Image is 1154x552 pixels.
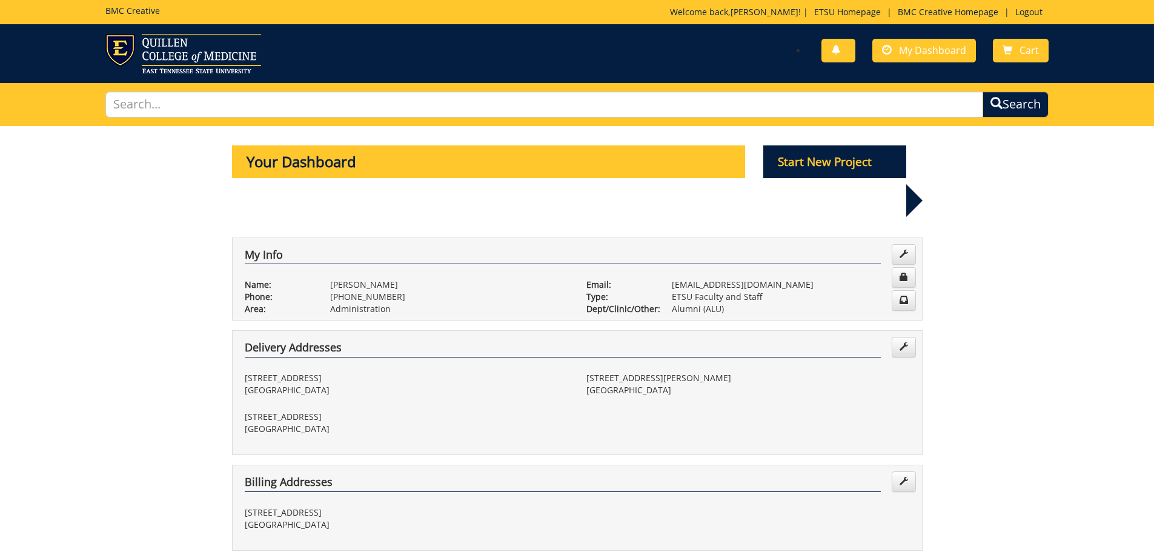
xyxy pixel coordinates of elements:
[245,507,568,519] p: [STREET_ADDRESS]
[808,6,887,18] a: ETSU Homepage
[330,291,568,303] p: [PHONE_NUMBER]
[105,6,160,15] h5: BMC Creative
[586,372,910,384] p: [STREET_ADDRESS][PERSON_NAME]
[245,519,568,531] p: [GEOGRAPHIC_DATA]
[232,145,746,178] p: Your Dashboard
[245,303,312,315] p: Area:
[672,291,910,303] p: ETSU Faculty and Staff
[586,279,654,291] p: Email:
[899,44,966,57] span: My Dashboard
[245,476,881,492] h4: Billing Addresses
[245,423,568,435] p: [GEOGRAPHIC_DATA]
[892,290,916,311] a: Change Communication Preferences
[245,291,312,303] p: Phone:
[672,279,910,291] p: [EMAIL_ADDRESS][DOMAIN_NAME]
[763,145,906,178] p: Start New Project
[245,372,568,384] p: [STREET_ADDRESS]
[892,337,916,357] a: Edit Addresses
[1009,6,1049,18] a: Logout
[105,91,984,118] input: Search...
[1020,44,1039,57] span: Cart
[731,6,798,18] a: [PERSON_NAME]
[892,267,916,288] a: Change Password
[586,291,654,303] p: Type:
[586,384,910,396] p: [GEOGRAPHIC_DATA]
[245,411,568,423] p: [STREET_ADDRESS]
[983,91,1049,118] button: Search
[670,6,1049,18] p: Welcome back, ! | | |
[245,249,881,265] h4: My Info
[245,384,568,396] p: [GEOGRAPHIC_DATA]
[330,279,568,291] p: [PERSON_NAME]
[245,279,312,291] p: Name:
[993,39,1049,62] a: Cart
[763,157,906,168] a: Start New Project
[586,303,654,315] p: Dept/Clinic/Other:
[872,39,976,62] a: My Dashboard
[330,303,568,315] p: Administration
[892,244,916,265] a: Edit Info
[245,342,881,357] h4: Delivery Addresses
[105,34,261,73] img: ETSU logo
[892,471,916,492] a: Edit Addresses
[672,303,910,315] p: Alumni (ALU)
[892,6,1004,18] a: BMC Creative Homepage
